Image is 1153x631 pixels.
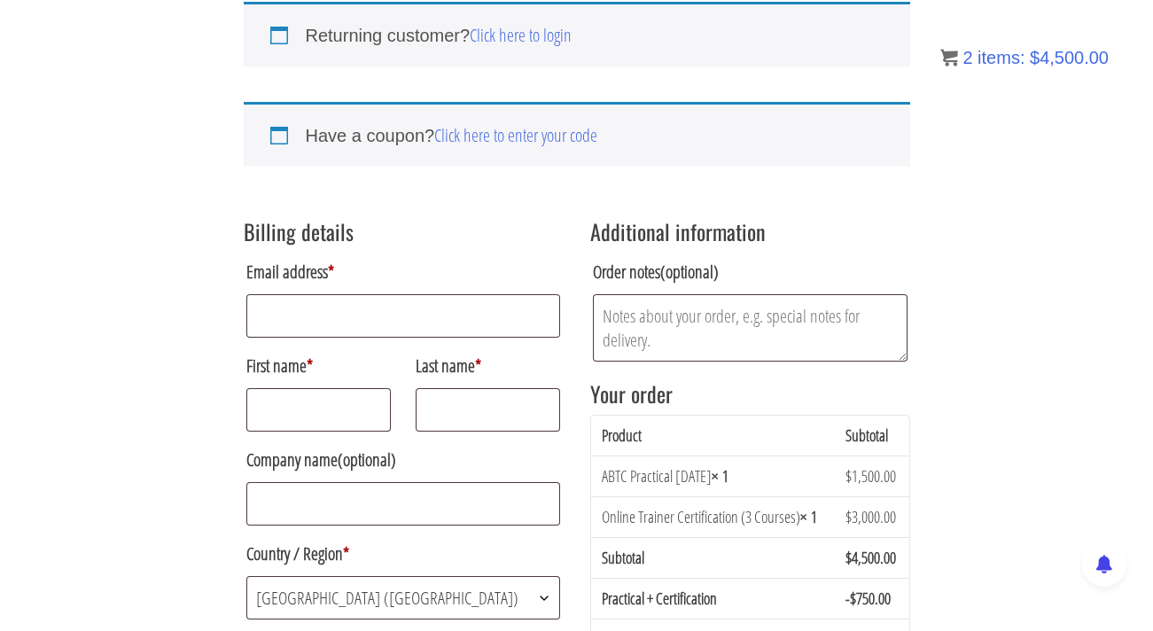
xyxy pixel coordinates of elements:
span: $ [845,465,852,487]
th: Subtotal [835,416,909,456]
label: Last name [416,348,561,384]
span: items: [978,48,1024,67]
span: $ [845,506,852,527]
span: 750.00 [850,588,891,609]
label: First name [246,348,392,384]
a: Click here to enter your code [434,123,597,147]
span: United Kingdom (UK) [247,577,560,619]
td: - [835,578,909,619]
span: (optional) [660,260,719,284]
a: Click here to login [470,23,572,47]
div: Returning customer? [244,2,910,66]
h3: Billing details [244,220,564,243]
h3: Additional information [590,220,910,243]
span: (optional) [338,448,396,471]
span: $ [1030,48,1040,67]
label: Email address [246,254,561,290]
span: 2 [962,48,972,67]
label: Order notes [593,254,908,290]
th: Subtotal [591,537,835,578]
img: icon11.png [940,49,958,66]
th: Product [591,416,835,456]
th: Practical + Certification [591,578,835,619]
a: 2 items: $4,500.00 [940,48,1109,67]
strong: × 1 [712,465,728,487]
span: $ [845,547,852,568]
strong: × 1 [800,506,817,527]
td: ABTC Practical [DATE] [591,456,835,496]
h3: Your order [590,382,910,405]
span: Country / Region [246,576,561,619]
label: Company name [246,442,561,478]
bdi: 1,500.00 [845,465,896,487]
bdi: 4,500.00 [1030,48,1109,67]
td: Online Trainer Certification (3 Courses) [591,496,835,537]
bdi: 3,000.00 [845,506,896,527]
div: Have a coupon? [244,102,910,167]
label: Country / Region [246,536,561,572]
bdi: 4,500.00 [845,547,896,568]
span: $ [850,588,856,609]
